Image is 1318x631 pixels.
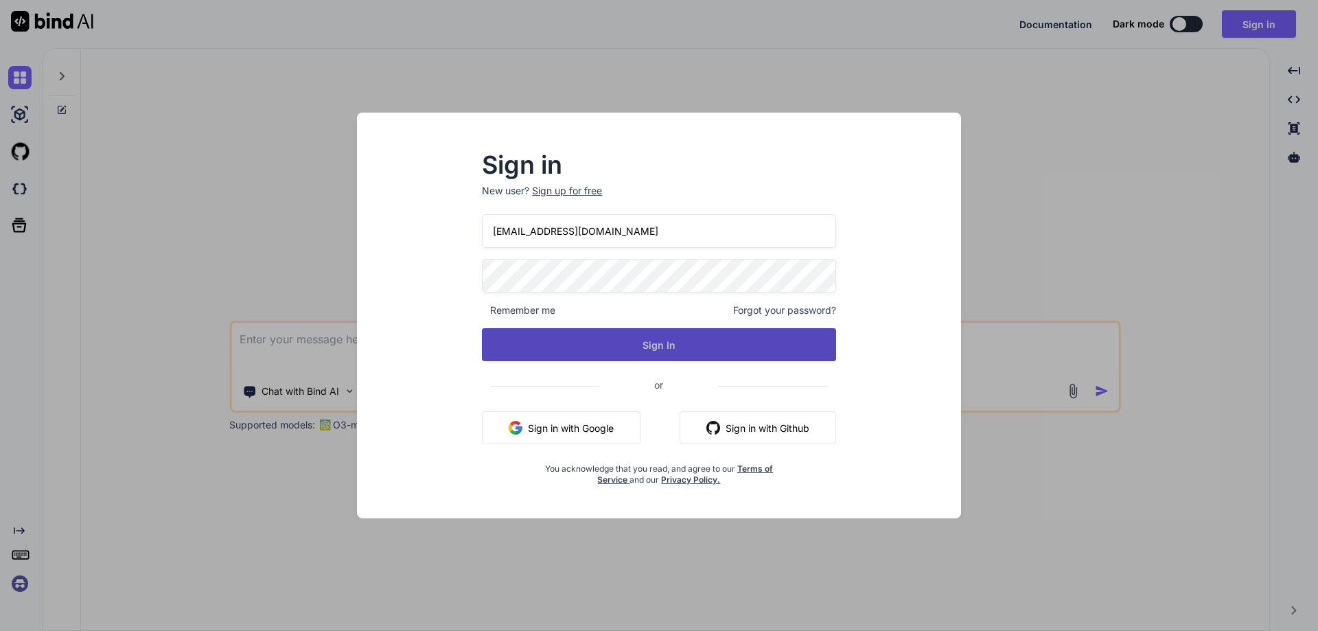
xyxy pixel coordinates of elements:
[599,368,718,402] span: or
[482,328,836,361] button: Sign In
[532,184,602,198] div: Sign up for free
[541,455,777,485] div: You acknowledge that you read, and agree to our and our
[482,411,640,444] button: Sign in with Google
[482,214,836,248] input: Login or Email
[482,154,836,176] h2: Sign in
[661,474,720,485] a: Privacy Policy.
[597,463,773,485] a: Terms of Service
[706,421,720,435] img: github
[482,184,836,214] p: New user?
[482,303,555,317] span: Remember me
[509,421,522,435] img: google
[680,411,836,444] button: Sign in with Github
[733,303,836,317] span: Forgot your password?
